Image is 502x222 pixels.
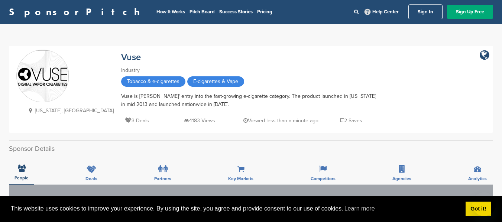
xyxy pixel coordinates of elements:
p: 4183 Views [184,116,215,125]
a: Sign Up Free [447,5,493,19]
span: Tobacco & e-cigarettes [121,76,185,87]
a: learn more about cookies [343,203,376,214]
a: Pricing [257,9,272,15]
p: [US_STATE], [GEOGRAPHIC_DATA] [26,106,114,115]
a: Help Center [363,7,400,16]
a: Success Stories [219,9,253,15]
h2: Sponsor Details [9,144,493,154]
a: SponsorPitch [9,7,145,17]
span: This website uses cookies to improve your experience. By using the site, you agree and provide co... [11,203,460,214]
span: E-cigarettes & Vape [187,76,244,87]
p: Viewed less than a minute ago [243,116,318,125]
p: 3 Deals [125,116,149,125]
a: dismiss cookie message [466,202,491,216]
a: Pitch Board [190,9,215,15]
span: Deals [85,176,97,181]
span: Competitors [311,176,336,181]
a: How It Works [156,9,185,15]
a: Sign In [408,4,443,19]
img: Sponsorpitch & Vuse [17,50,69,102]
span: Key Markets [228,176,253,181]
iframe: Button to launch messaging window [472,192,496,216]
span: Agencies [392,176,411,181]
a: Vuse [121,52,141,63]
span: People [14,176,29,180]
div: Vuse is [PERSON_NAME]' entry into the fast-growing e-cigarette category. The product launched in ... [121,92,381,109]
div: Industry [121,66,381,74]
a: company link [480,50,489,61]
p: 2 Saves [340,116,362,125]
span: Analytics [468,176,487,181]
span: Partners [154,176,171,181]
